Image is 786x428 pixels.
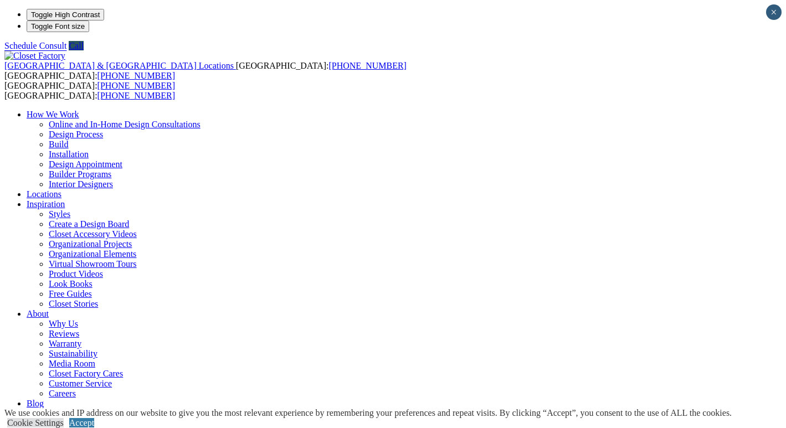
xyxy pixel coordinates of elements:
[49,140,69,149] a: Build
[49,149,89,159] a: Installation
[31,22,85,30] span: Toggle Font size
[49,299,98,308] a: Closet Stories
[4,41,66,50] a: Schedule Consult
[27,20,89,32] button: Toggle Font size
[766,4,782,20] button: Close
[49,279,93,288] a: Look Books
[27,399,44,408] a: Blog
[4,81,175,100] span: [GEOGRAPHIC_DATA]: [GEOGRAPHIC_DATA]:
[4,61,234,70] span: [GEOGRAPHIC_DATA] & [GEOGRAPHIC_DATA] Locations
[97,71,175,80] a: [PHONE_NUMBER]
[27,199,65,209] a: Inspiration
[4,61,236,70] a: [GEOGRAPHIC_DATA] & [GEOGRAPHIC_DATA] Locations
[49,369,123,378] a: Closet Factory Cares
[49,289,92,298] a: Free Guides
[97,91,175,100] a: [PHONE_NUMBER]
[49,159,122,169] a: Design Appointment
[27,309,49,318] a: About
[69,418,94,427] a: Accept
[49,259,137,269] a: Virtual Showroom Tours
[4,51,65,61] img: Closet Factory
[31,11,100,19] span: Toggle High Contrast
[49,389,76,398] a: Careers
[49,329,79,338] a: Reviews
[328,61,406,70] a: [PHONE_NUMBER]
[49,130,103,139] a: Design Process
[49,349,97,358] a: Sustainability
[49,359,95,368] a: Media Room
[49,179,113,189] a: Interior Designers
[7,418,64,427] a: Cookie Settings
[49,229,137,239] a: Closet Accessory Videos
[49,249,136,259] a: Organizational Elements
[4,61,407,80] span: [GEOGRAPHIC_DATA]: [GEOGRAPHIC_DATA]:
[49,319,78,328] a: Why Us
[69,41,84,50] a: Call
[49,339,81,348] a: Warranty
[49,169,111,179] a: Builder Programs
[27,110,79,119] a: How We Work
[49,209,70,219] a: Styles
[4,408,732,418] div: We use cookies and IP address on our website to give you the most relevant experience by remember...
[97,81,175,90] a: [PHONE_NUMBER]
[49,239,132,249] a: Organizational Projects
[49,379,112,388] a: Customer Service
[49,219,129,229] a: Create a Design Board
[27,189,61,199] a: Locations
[49,120,201,129] a: Online and In-Home Design Consultations
[49,269,103,279] a: Product Videos
[27,9,104,20] button: Toggle High Contrast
